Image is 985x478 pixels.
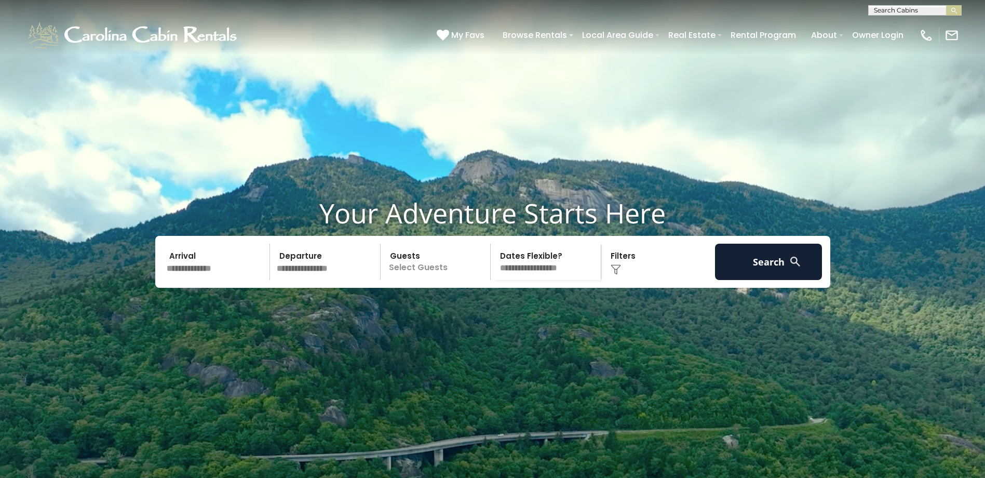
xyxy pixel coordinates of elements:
img: filter--v1.png [611,264,621,275]
a: Browse Rentals [497,26,572,44]
img: search-regular-white.png [789,255,802,268]
a: Owner Login [847,26,909,44]
img: phone-regular-white.png [919,28,934,43]
span: My Favs [451,29,484,42]
button: Search [715,244,822,280]
a: Local Area Guide [577,26,658,44]
h1: Your Adventure Starts Here [8,197,977,229]
img: White-1-1-2.png [26,20,241,51]
a: Real Estate [663,26,721,44]
a: About [806,26,842,44]
p: Select Guests [384,244,491,280]
img: mail-regular-white.png [944,28,959,43]
a: Rental Program [725,26,801,44]
a: My Favs [437,29,487,42]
